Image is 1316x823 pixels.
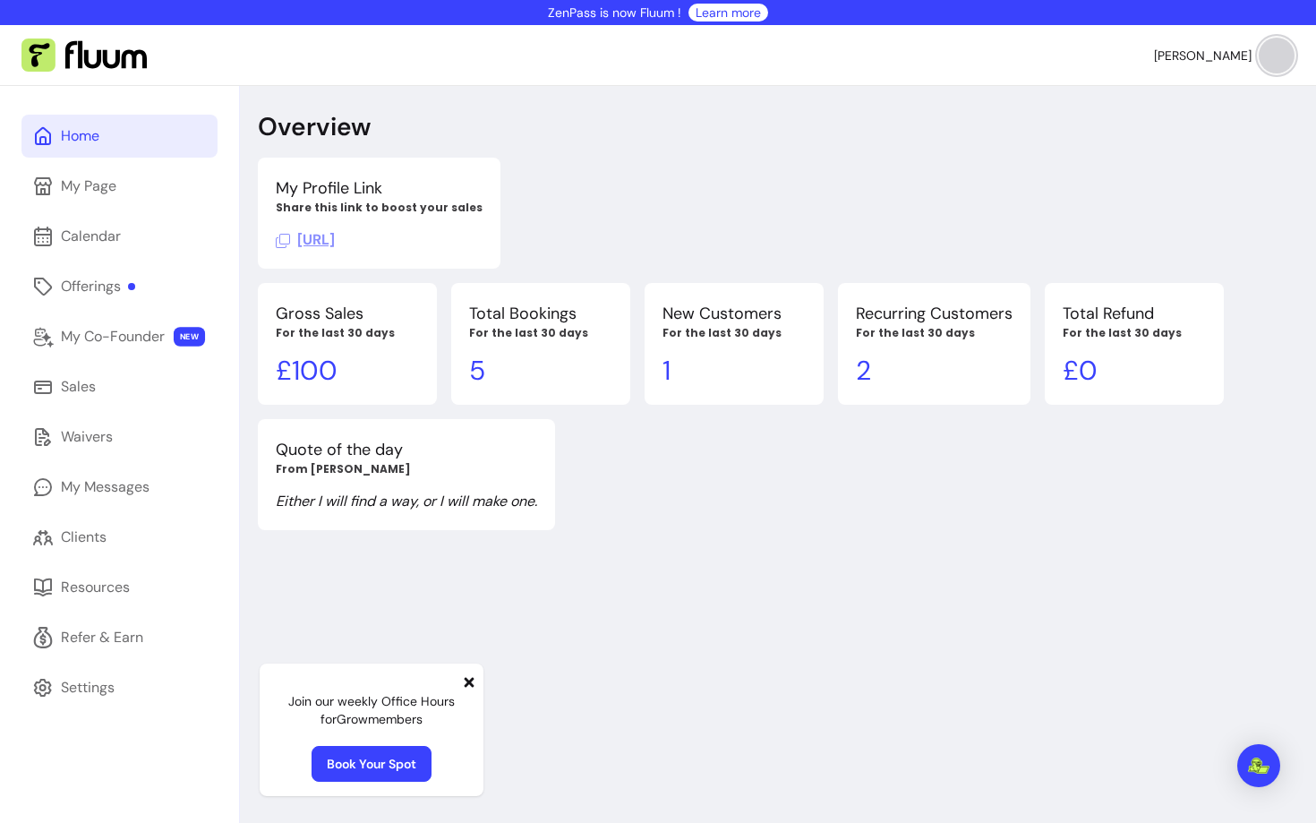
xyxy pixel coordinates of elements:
p: 2 [856,355,1013,387]
div: Waivers [61,426,113,448]
p: Either I will find a way, or I will make one. [276,491,537,512]
p: For the last 30 days [276,326,419,340]
a: Home [21,115,218,158]
p: New Customers [662,301,806,326]
p: For the last 30 days [662,326,806,340]
p: Total Bookings [469,301,612,326]
p: Gross Sales [276,301,419,326]
p: For the last 30 days [469,326,612,340]
a: Waivers [21,416,218,459]
div: Calendar [61,226,121,247]
p: Overview [258,111,371,143]
div: Sales [61,376,96,398]
p: For the last 30 days [856,326,1013,340]
a: Calendar [21,215,218,258]
p: £ 100 [276,355,419,387]
div: Resources [61,577,130,598]
a: Resources [21,566,218,609]
span: Click to copy [276,230,335,249]
div: Home [61,125,99,147]
p: From [PERSON_NAME] [276,462,537,476]
p: For the last 30 days [1063,326,1206,340]
p: ZenPass is now Fluum ! [548,4,681,21]
a: Clients [21,516,218,559]
p: 5 [469,355,612,387]
p: £ 0 [1063,355,1206,387]
span: [PERSON_NAME] [1154,47,1252,64]
img: Fluum Logo [21,39,147,73]
p: Recurring Customers [856,301,1013,326]
a: Settings [21,666,218,709]
div: My Co-Founder [61,326,165,347]
p: Join our weekly Office Hours for Grow members [274,692,469,728]
p: Total Refund [1063,301,1206,326]
p: Quote of the day [276,437,537,462]
div: Settings [61,677,115,699]
a: Sales [21,365,218,408]
p: 1 [662,355,806,387]
div: Open Intercom Messenger [1237,744,1280,787]
a: My Co-Founder NEW [21,315,218,358]
a: Book Your Spot [312,746,432,782]
div: Clients [61,527,107,548]
button: avatar[PERSON_NAME] [1154,38,1295,73]
span: NEW [174,327,205,347]
div: My Page [61,176,116,197]
a: My Page [21,165,218,208]
div: Offerings [61,276,135,297]
p: Share this link to boost your sales [276,201,483,215]
a: My Messages [21,466,218,509]
a: Offerings [21,265,218,308]
a: Refer & Earn [21,616,218,659]
div: My Messages [61,476,150,498]
a: Learn more [696,4,761,21]
p: My Profile Link [276,176,483,201]
div: Refer & Earn [61,627,143,648]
